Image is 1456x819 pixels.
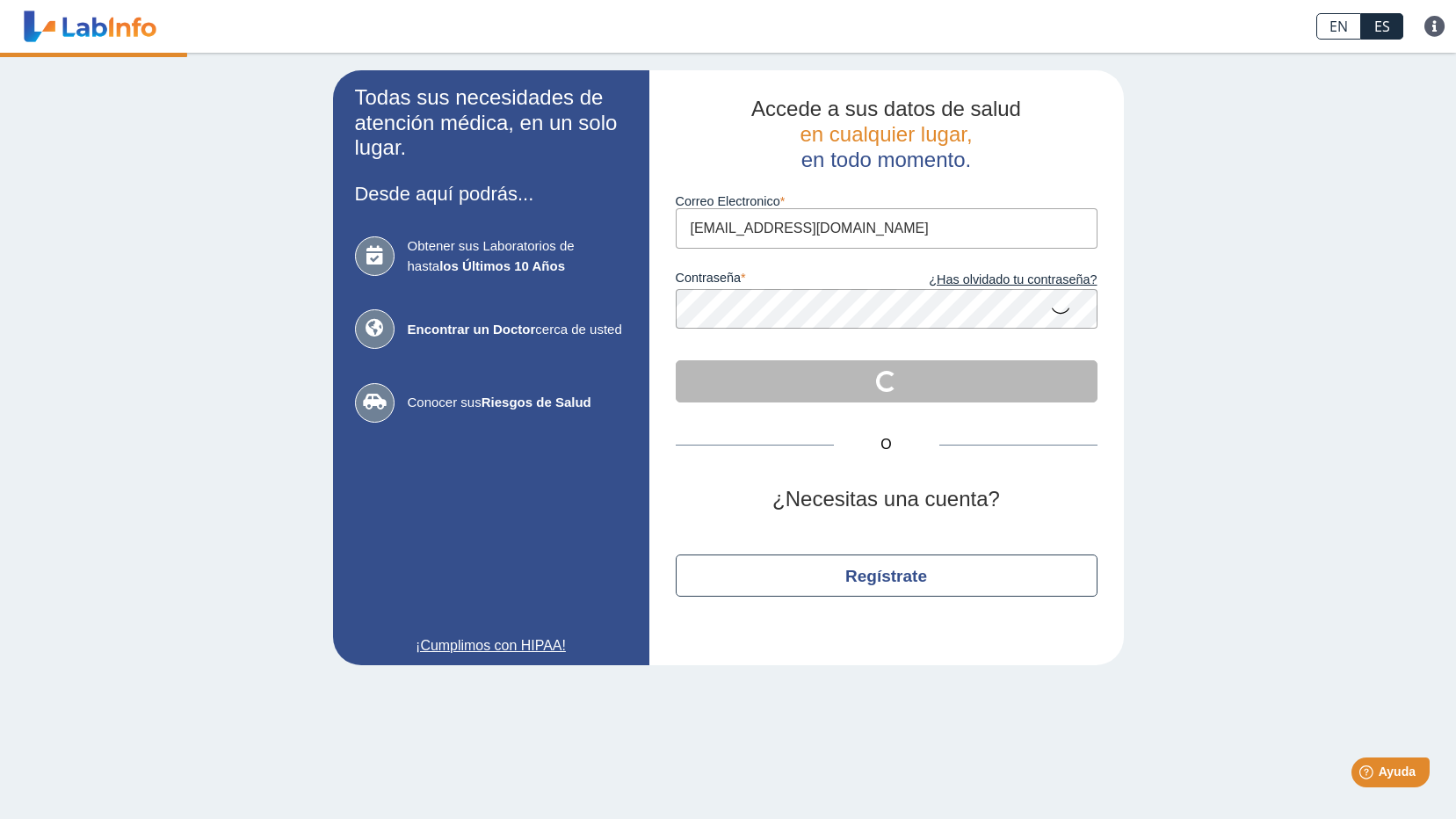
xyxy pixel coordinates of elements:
[439,258,565,273] b: los Últimos 10 Años
[408,393,627,413] span: Conocer sus
[355,85,627,161] h2: Todas sus necesidades de atención médica, en un solo lugar.
[676,271,887,290] label: contraseña
[801,148,971,171] span: en todo momento.
[751,97,1021,120] span: Accede a sus datos de salud
[408,236,627,276] span: Obtener sus Laboratorios de hasta
[834,434,939,455] span: O
[355,635,627,656] a: ¡Cumplimos con HIPAA!
[676,487,1097,512] h2: ¿Necesitas una cuenta?
[408,320,627,340] span: cerca de usted
[800,122,972,146] span: en cualquier lugar,
[676,554,1097,597] button: Regístrate
[1361,13,1403,40] a: ES
[1300,750,1437,800] iframe: Help widget launcher
[676,194,1097,208] label: Correo Electronico
[887,271,1097,290] a: ¿Has olvidado tu contraseña?
[1316,13,1361,40] a: EN
[408,322,536,337] b: Encontrar un Doctor
[482,395,591,409] b: Riesgos de Salud
[355,183,627,205] h3: Desde aquí podrás...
